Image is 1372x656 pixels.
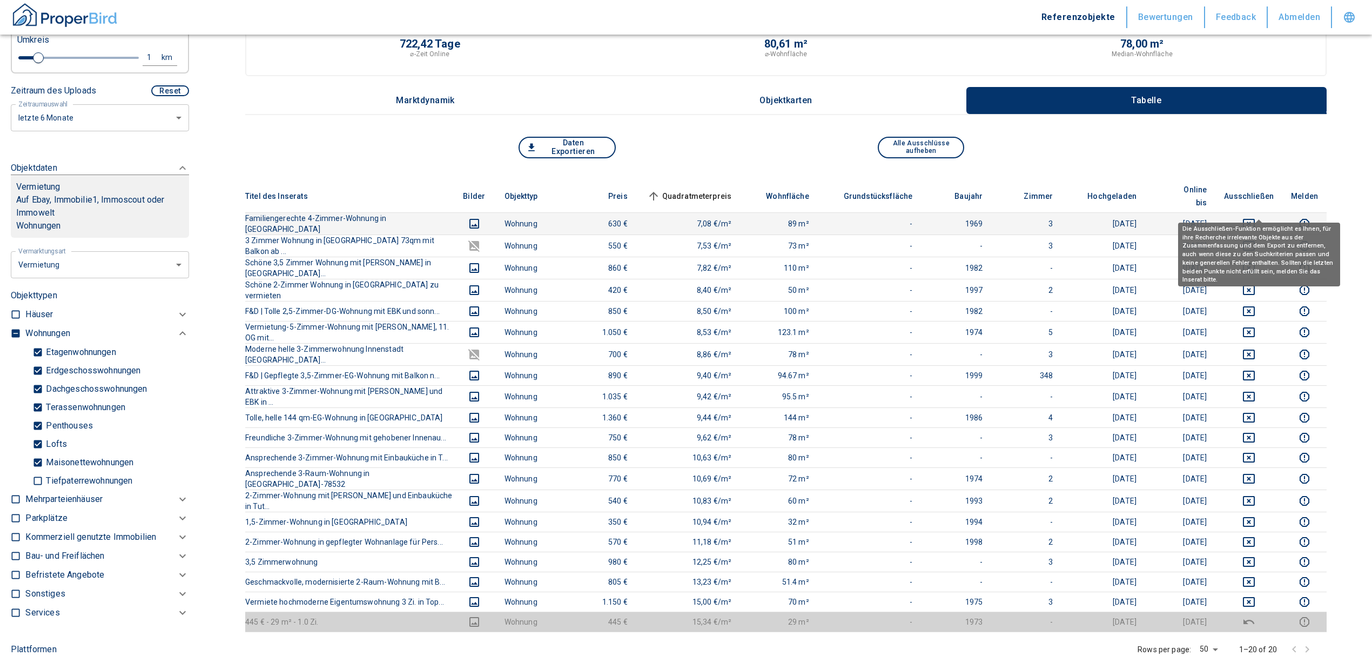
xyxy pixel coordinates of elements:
[991,212,1061,235] td: 3
[740,427,818,447] td: 78 m²
[1224,390,1274,403] button: deselect this listing
[496,279,566,301] td: Wohnung
[636,257,741,279] td: 7,82 €/m²
[1145,532,1215,552] td: [DATE]
[1154,183,1207,209] span: Online bis
[991,467,1061,490] td: 2
[1282,180,1327,213] th: Melden
[143,50,177,66] button: 1km
[43,348,116,357] p: Etagenwohnungen
[245,490,453,512] th: 2-Zimmer-Wohnung mit [PERSON_NAME] und Einbauküche in Tut...
[921,427,991,447] td: -
[818,257,922,279] td: -
[461,595,487,608] button: images
[496,301,566,321] td: Wohnung
[818,427,922,447] td: -
[1291,326,1318,339] button: report this listing
[461,239,487,252] button: images
[245,385,453,407] th: Attraktive 3-Zimmer-Wohnung mit [PERSON_NAME] und EBK in ...
[818,235,922,257] td: -
[818,512,922,532] td: -
[921,532,991,552] td: 1998
[461,390,487,403] button: images
[11,103,189,132] div: letzte 6 Monate
[43,458,133,467] p: Maisonettewohnungen
[818,467,922,490] td: -
[991,343,1061,365] td: 3
[566,532,636,552] td: 570 €
[505,190,555,203] span: Objekttyp
[1291,411,1318,424] button: report this listing
[566,212,636,235] td: 630 €
[636,365,741,385] td: 9,40 €/m²
[1061,235,1145,257] td: [DATE]
[245,257,453,279] th: Schöne 3,5 Zimmer Wohnung mit [PERSON_NAME] in [GEOGRAPHIC_DATA]...
[1145,343,1215,365] td: [DATE]
[1291,494,1318,507] button: report this listing
[1224,472,1274,485] button: deselect this listing
[496,321,566,343] td: Wohnung
[1145,321,1215,343] td: [DATE]
[1291,615,1318,628] button: report this listing
[245,279,453,301] th: Schöne 2-Zimmer Wohnung in [GEOGRAPHIC_DATA] zu vermieten
[245,343,453,365] th: Moderne helle 3-Zimmerwohnung Innenstadt [GEOGRAPHIC_DATA]...
[461,494,487,507] button: images
[25,509,189,528] div: Parkplätze
[921,235,991,257] td: -
[818,321,922,343] td: -
[1070,190,1136,203] span: Hochgeladen
[1145,212,1215,235] td: [DATE]
[566,235,636,257] td: 550 €
[17,34,49,46] p: Umkreis
[11,151,189,249] div: ObjektdatenVermietungAuf Ebay, Immobilie1, Immoscout oder ImmoweltWohnungen
[1006,190,1053,203] span: Zimmer
[740,490,818,512] td: 60 m²
[461,431,487,444] button: images
[566,257,636,279] td: 860 €
[636,467,741,490] td: 10,69 €/m²
[461,305,487,318] button: images
[245,321,453,343] th: Vermietung-5-Zimmer-Wohnung mit [PERSON_NAME], 11. OG mit...
[991,512,1061,532] td: -
[25,547,189,566] div: Bau- und Freiflächen
[740,212,818,235] td: 89 m²
[496,552,566,572] td: Wohnung
[636,512,741,532] td: 10,94 €/m²
[145,51,165,64] div: 1
[991,257,1061,279] td: -
[636,343,741,365] td: 8,86 €/m²
[991,427,1061,447] td: 3
[245,365,453,385] th: F&D | Gepflegte 3,5-Zimmer-EG-Wohnung mit Balkon n...
[1145,235,1215,257] td: [DATE]
[826,190,913,203] span: Grundstücksfläche
[11,289,189,302] p: Objekttypen
[496,235,566,257] td: Wohnung
[636,301,741,321] td: 8,50 €/m²
[43,477,132,485] p: Tiefpaterrewohnungen
[461,451,487,464] button: images
[740,407,818,427] td: 144 m²
[759,96,813,105] p: Objektkarten
[11,2,119,33] button: ProperBird Logo and Home Button
[991,301,1061,321] td: -
[818,552,922,572] td: -
[740,257,818,279] td: 110 m²
[461,535,487,548] button: images
[461,516,487,528] button: images
[461,369,487,382] button: images
[1268,6,1332,28] button: Abmelden
[245,212,453,235] th: Familiengerechte 4-Zimmer-Wohnung in [GEOGRAPHIC_DATA]
[636,407,741,427] td: 9,44 €/m²
[245,552,453,572] th: 3,5 Zimmerwohnung
[818,532,922,552] td: -
[1145,552,1215,572] td: [DATE]
[1291,516,1318,528] button: report this listing
[991,532,1061,552] td: 2
[566,447,636,467] td: 850 €
[1145,490,1215,512] td: [DATE]
[461,575,487,588] button: images
[1061,365,1145,385] td: [DATE]
[245,467,453,490] th: Ansprechende 3-Raum-Wohnung in [GEOGRAPHIC_DATA]-78532
[461,326,487,339] button: images
[921,512,991,532] td: 1994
